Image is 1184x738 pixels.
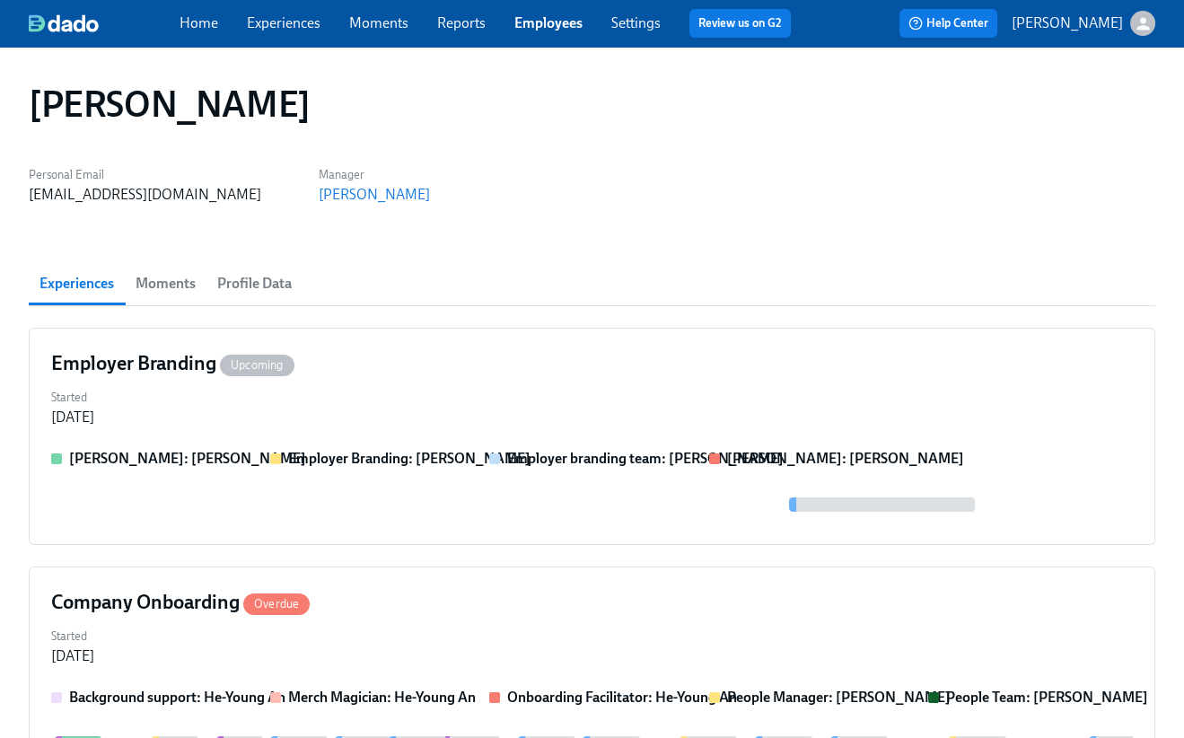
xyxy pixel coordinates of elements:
a: dado [29,14,180,32]
p: [PERSON_NAME] [1012,13,1123,33]
a: Review us on G2 [698,14,782,32]
h4: Employer Branding [51,350,294,377]
strong: Background support: He-Young An [69,689,285,706]
label: Personal Email [29,165,261,185]
div: [EMAIL_ADDRESS][DOMAIN_NAME] [29,185,261,205]
div: [DATE] [51,408,94,427]
button: Review us on G2 [689,9,791,38]
span: Overdue [243,597,310,611]
strong: Onboarding Facilitator: He-Young An [507,689,737,706]
strong: [PERSON_NAME]: [PERSON_NAME] [727,450,964,467]
a: Employees [514,14,583,31]
button: [PERSON_NAME] [1012,11,1155,36]
a: Moments [349,14,408,31]
div: [DATE] [51,646,94,666]
strong: People Manager: [PERSON_NAME] [727,689,951,706]
strong: Employer branding team: [PERSON_NAME] [507,450,784,467]
label: Manager [319,165,430,185]
strong: Employer Branding: [PERSON_NAME] [288,450,531,467]
a: Experiences [247,14,320,31]
strong: Merch Magician: He-Young An [288,689,476,706]
h1: [PERSON_NAME] [29,83,311,126]
button: Help Center [899,9,997,38]
img: dado [29,14,99,32]
label: Started [51,388,94,408]
a: Reports [437,14,486,31]
span: Experiences [39,271,114,296]
span: Help Center [908,14,988,32]
a: Home [180,14,218,31]
span: Profile Data [217,271,292,296]
span: Moments [136,271,196,296]
a: [PERSON_NAME] [319,186,430,203]
label: Started [51,627,94,646]
strong: People Team: [PERSON_NAME] [946,689,1148,706]
span: Upcoming [220,358,294,372]
h4: Company Onboarding [51,589,310,616]
strong: [PERSON_NAME]: [PERSON_NAME] [69,450,306,467]
a: Settings [611,14,661,31]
